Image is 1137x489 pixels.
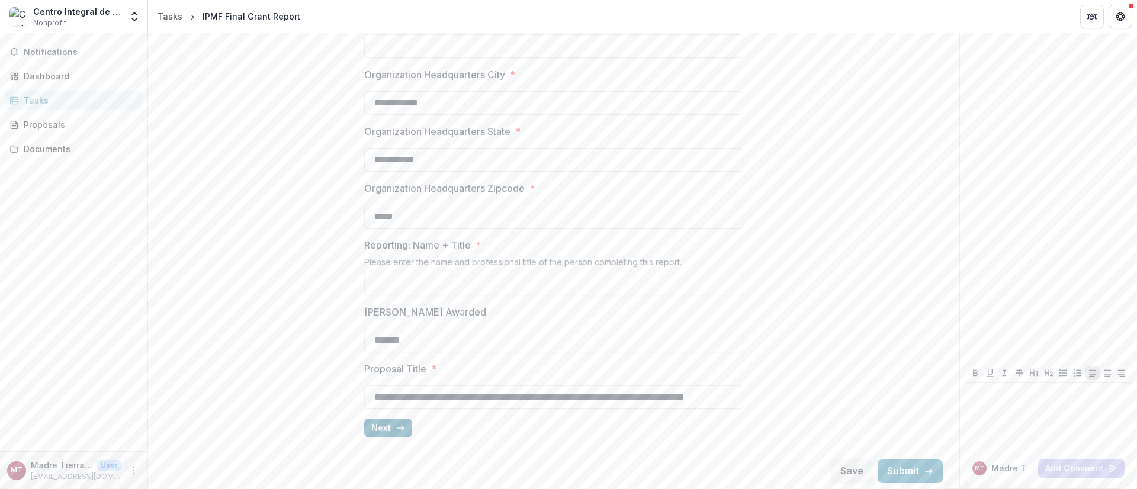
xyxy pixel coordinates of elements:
div: Proposals [24,118,133,131]
div: Centro Integral de la Mujer Madre Tierra [33,5,121,18]
a: Proposals [5,115,143,134]
button: Open entity switcher [126,5,143,28]
button: Partners [1080,5,1104,28]
button: Save [831,459,873,483]
img: Centro Integral de la Mujer Madre Tierra [9,7,28,26]
div: Dashboard [24,70,133,82]
button: Align Center [1100,366,1114,380]
span: Nonprofit [33,18,66,28]
div: Documents [24,143,133,155]
p: Madre T [991,462,1026,474]
button: Italicize [997,366,1011,380]
div: IPMF Final Grant Report [203,10,300,22]
button: Ordered List [1071,366,1085,380]
div: Tasks [158,10,182,22]
p: Organization Headquarters State [364,124,510,139]
button: Add Comment [1038,459,1125,478]
p: User [97,460,121,471]
a: Tasks [5,91,143,110]
a: Tasks [153,8,187,25]
p: Organization Headquarters Zipcode [364,181,525,195]
button: Align Right [1114,366,1129,380]
a: Dashboard [5,66,143,86]
button: Bullet List [1056,366,1070,380]
button: More [126,464,140,478]
div: Madre TierraPhilly [11,467,23,474]
button: Heading 1 [1027,366,1041,380]
nav: breadcrumb [153,8,305,25]
div: Please enter the name and professional title of the person completing this report. [364,257,743,272]
button: Notifications [5,43,143,62]
button: Submit [878,459,943,483]
span: Notifications [24,47,138,57]
button: Underline [983,366,997,380]
p: Reporting: Name + Title [364,238,471,252]
p: [EMAIL_ADDRESS][DOMAIN_NAME] [31,471,121,482]
a: Documents [5,139,143,159]
p: Proposal Title [364,362,426,376]
p: [PERSON_NAME] Awarded [364,305,486,319]
button: Bold [968,366,982,380]
button: Align Left [1085,366,1100,380]
p: Organization Headquarters City [364,67,505,82]
button: Next [364,419,412,437]
button: Heading 2 [1042,366,1056,380]
button: Strike [1012,366,1026,380]
div: Madre TierraPhilly [975,465,984,471]
p: Madre TierraPhilly [31,459,92,471]
button: Get Help [1109,5,1132,28]
div: Tasks [24,94,133,107]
